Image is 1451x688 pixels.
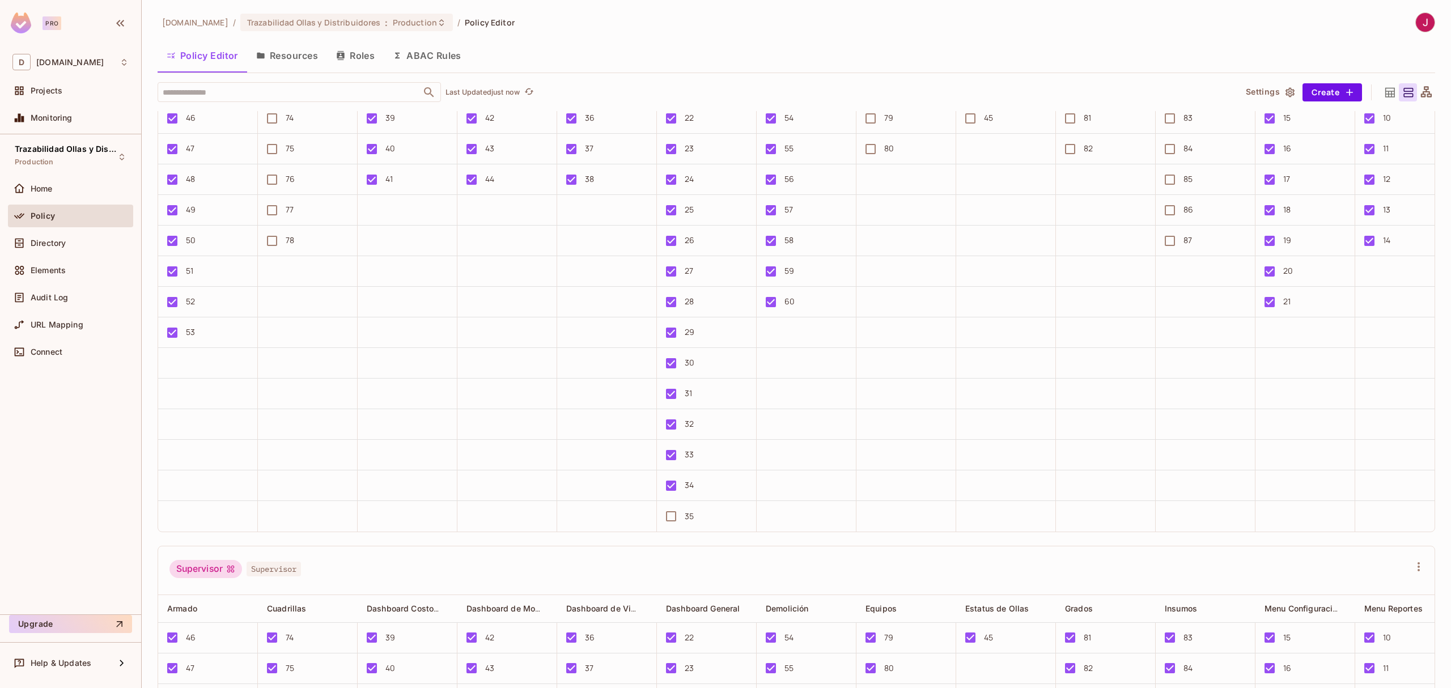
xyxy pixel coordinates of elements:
[247,41,327,70] button: Resources
[158,41,247,70] button: Policy Editor
[784,142,794,155] div: 55
[984,631,993,644] div: 45
[1165,604,1197,613] span: Insumos
[1383,112,1391,124] div: 10
[31,211,55,220] span: Policy
[286,631,294,644] div: 74
[524,87,534,98] span: refresh
[31,320,83,329] span: URL Mapping
[685,112,694,124] div: 22
[9,615,132,633] button: Upgrade
[685,662,694,674] div: 23
[1283,142,1291,155] div: 16
[784,662,794,674] div: 55
[884,142,894,155] div: 80
[31,184,53,193] span: Home
[1302,83,1362,101] button: Create
[784,173,794,185] div: 56
[585,112,595,124] div: 36
[1383,662,1389,674] div: 11
[585,631,595,644] div: 36
[31,659,91,668] span: Help & Updates
[685,479,694,491] div: 34
[1241,83,1298,101] button: Settings
[685,265,693,277] div: 27
[286,112,294,124] div: 74
[1183,203,1193,216] div: 86
[884,112,893,124] div: 79
[385,662,395,674] div: 40
[1283,203,1291,216] div: 18
[457,17,460,28] li: /
[186,631,196,644] div: 46
[1065,604,1093,613] span: Grados
[865,604,897,613] span: Equipos
[585,662,593,674] div: 37
[1265,603,1342,614] span: Menu Configuración
[784,631,794,644] div: 54
[485,631,494,644] div: 42
[485,112,494,124] div: 42
[286,234,294,247] div: 78
[385,142,395,155] div: 40
[784,295,795,308] div: 60
[43,16,61,30] div: Pro
[384,41,470,70] button: ABAC Rules
[393,17,437,28] span: Production
[1084,142,1093,155] div: 82
[169,560,242,578] div: Supervisor
[465,17,515,28] span: Policy Editor
[186,326,195,338] div: 53
[186,234,196,247] div: 50
[566,603,681,614] span: Dashboard de Vida Operativa
[11,12,31,33] img: SReyMgAAAABJRU5ErkJggg==
[784,203,793,216] div: 57
[1383,234,1390,247] div: 14
[1383,142,1389,155] div: 11
[485,142,494,155] div: 43
[766,604,809,613] span: Demolición
[327,41,384,70] button: Roles
[965,604,1029,613] span: Estatus de Ollas
[286,203,294,216] div: 77
[31,347,62,356] span: Connect
[31,293,68,302] span: Audit Log
[385,112,395,124] div: 39
[1183,662,1193,674] div: 84
[446,88,520,97] p: Last Updated just now
[520,86,536,99] span: Click to refresh data
[286,173,295,185] div: 76
[1183,234,1192,247] div: 87
[186,112,196,124] div: 46
[186,662,194,674] div: 47
[685,356,694,369] div: 30
[367,603,483,614] span: Dashboard Costos Operativos
[1084,631,1091,644] div: 81
[286,142,294,155] div: 75
[685,326,694,338] div: 29
[31,266,66,275] span: Elements
[31,113,73,122] span: Monitoring
[522,86,536,99] button: refresh
[186,265,193,277] div: 51
[685,142,694,155] div: 23
[233,17,236,28] li: /
[162,17,228,28] span: the active workspace
[466,603,594,614] span: Dashboard de Monitoreo Acerías
[685,234,694,247] div: 26
[784,265,794,277] div: 59
[1183,112,1193,124] div: 83
[186,203,196,216] div: 49
[685,387,692,400] div: 31
[685,203,694,216] div: 25
[1283,662,1291,674] div: 16
[1183,173,1193,185] div: 85
[385,173,393,185] div: 41
[186,173,195,185] div: 48
[31,239,66,248] span: Directory
[286,662,294,674] div: 75
[247,17,381,28] span: Trazabilidad Ollas y Distribuidores
[1283,234,1291,247] div: 19
[1183,142,1193,155] div: 84
[685,448,694,461] div: 33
